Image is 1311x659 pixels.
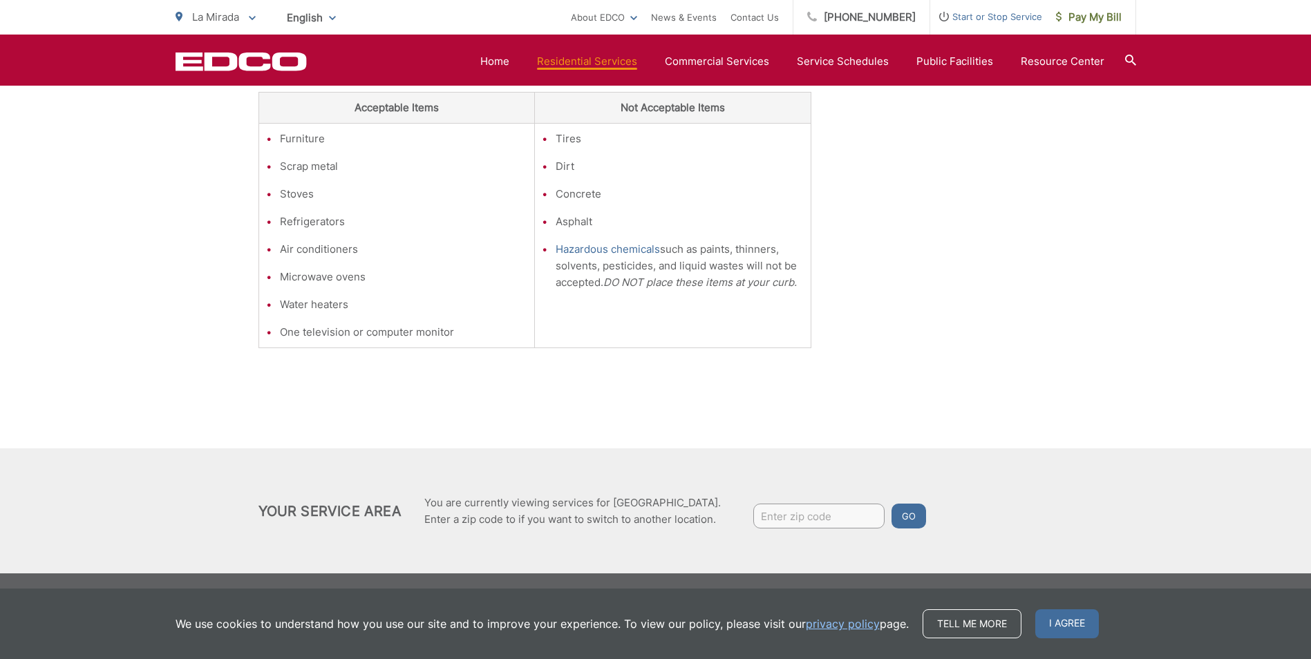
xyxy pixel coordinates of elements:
[480,53,509,70] a: Home
[176,52,307,71] a: EDCD logo. Return to the homepage.
[806,615,880,632] a: privacy policy
[556,131,804,147] li: Tires
[280,241,528,258] li: Air conditioners
[730,9,779,26] a: Contact Us
[603,276,797,289] em: DO NOT place these items at your curb.
[621,101,725,114] strong: Not Acceptable Items
[192,10,239,23] span: La Mirada
[916,53,993,70] a: Public Facilities
[1056,9,1122,26] span: Pay My Bill
[1035,609,1099,638] span: I agree
[892,504,926,528] button: Go
[280,131,528,147] li: Furniture
[424,495,721,528] p: You are currently viewing services for [GEOGRAPHIC_DATA]. Enter a zip code to if you want to swit...
[280,213,528,230] li: Refrigerators
[556,241,804,291] li: such as paints, thinners, solvents, pesticides, and liquid wastes will not be accepted.
[355,101,439,114] strong: Acceptable Items
[537,53,637,70] a: Residential Services
[1021,53,1104,70] a: Resource Center
[571,9,637,26] a: About EDCO
[797,53,889,70] a: Service Schedules
[556,158,804,175] li: Dirt
[753,504,885,528] input: Enter zip code
[556,213,804,230] li: Asphalt
[280,269,528,285] li: Microwave ovens
[923,609,1021,638] a: Tell me more
[280,324,528,341] li: One television or computer monitor
[665,53,769,70] a: Commercial Services
[258,503,402,519] h2: Your Service Area
[276,6,346,30] span: English
[176,615,909,632] p: We use cookies to understand how you use our site and to improve your experience. To view our pol...
[556,186,804,202] li: Concrete
[651,9,717,26] a: News & Events
[280,186,528,202] li: Stoves
[280,296,528,313] li: Water heaters
[280,158,528,175] li: Scrap metal
[556,241,660,258] a: Hazardous chemicals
